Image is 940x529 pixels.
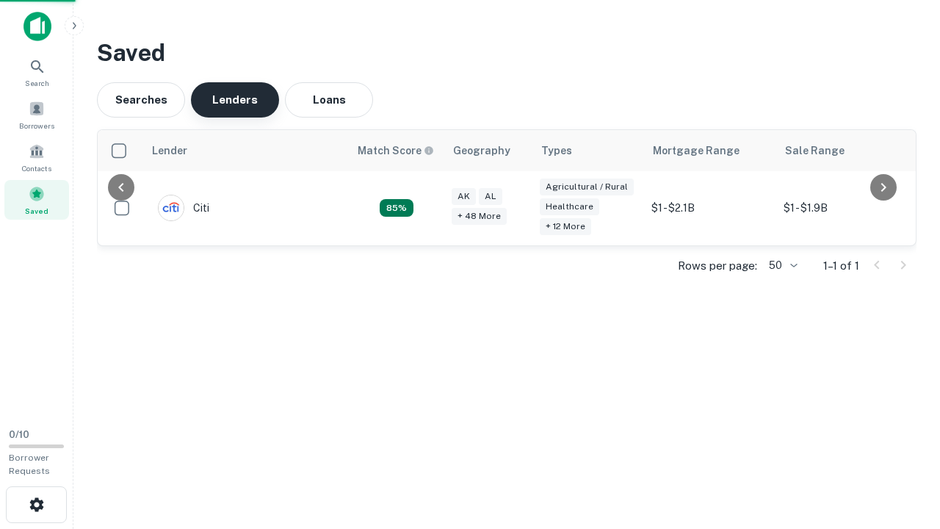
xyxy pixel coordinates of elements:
a: Borrowers [4,95,69,134]
th: Types [532,130,644,171]
span: Borrowers [19,120,54,132]
th: Mortgage Range [644,130,776,171]
div: Capitalize uses an advanced AI algorithm to match your search with the best lender. The match sco... [358,143,434,159]
div: + 12 more [540,218,591,235]
th: Geography [444,130,532,171]
th: Lender [143,130,349,171]
img: capitalize-icon.png [23,12,51,41]
span: Saved [25,205,48,217]
div: Geography [453,142,510,159]
button: Searches [97,82,185,118]
div: 50 [763,255,800,276]
div: + 48 more [452,208,507,225]
div: Mortgage Range [653,142,740,159]
h6: Match Score [358,143,431,159]
div: Types [541,142,572,159]
a: Search [4,52,69,92]
div: Sale Range [785,142,845,159]
h3: Saved [97,35,916,71]
div: Healthcare [540,198,599,215]
button: Lenders [191,82,279,118]
span: Contacts [22,162,51,174]
iframe: Chat Widget [867,411,940,482]
p: Rows per page: [678,257,757,275]
div: AL [479,188,502,205]
span: 0 / 10 [9,429,29,440]
th: Capitalize uses an advanced AI algorithm to match your search with the best lender. The match sco... [349,130,444,171]
a: Contacts [4,137,69,177]
img: picture [159,195,184,220]
div: Citi [158,195,209,221]
div: Agricultural / Rural [540,179,634,195]
div: Lender [152,142,187,159]
td: $1 - $1.9B [776,171,908,245]
th: Sale Range [776,130,908,171]
td: $1 - $2.1B [644,171,776,245]
a: Saved [4,180,69,220]
span: Search [25,77,49,89]
button: Loans [285,82,373,118]
div: AK [452,188,476,205]
p: 1–1 of 1 [823,257,859,275]
span: Borrower Requests [9,453,50,476]
div: Capitalize uses an advanced AI algorithm to match your search with the best lender. The match sco... [380,199,413,217]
